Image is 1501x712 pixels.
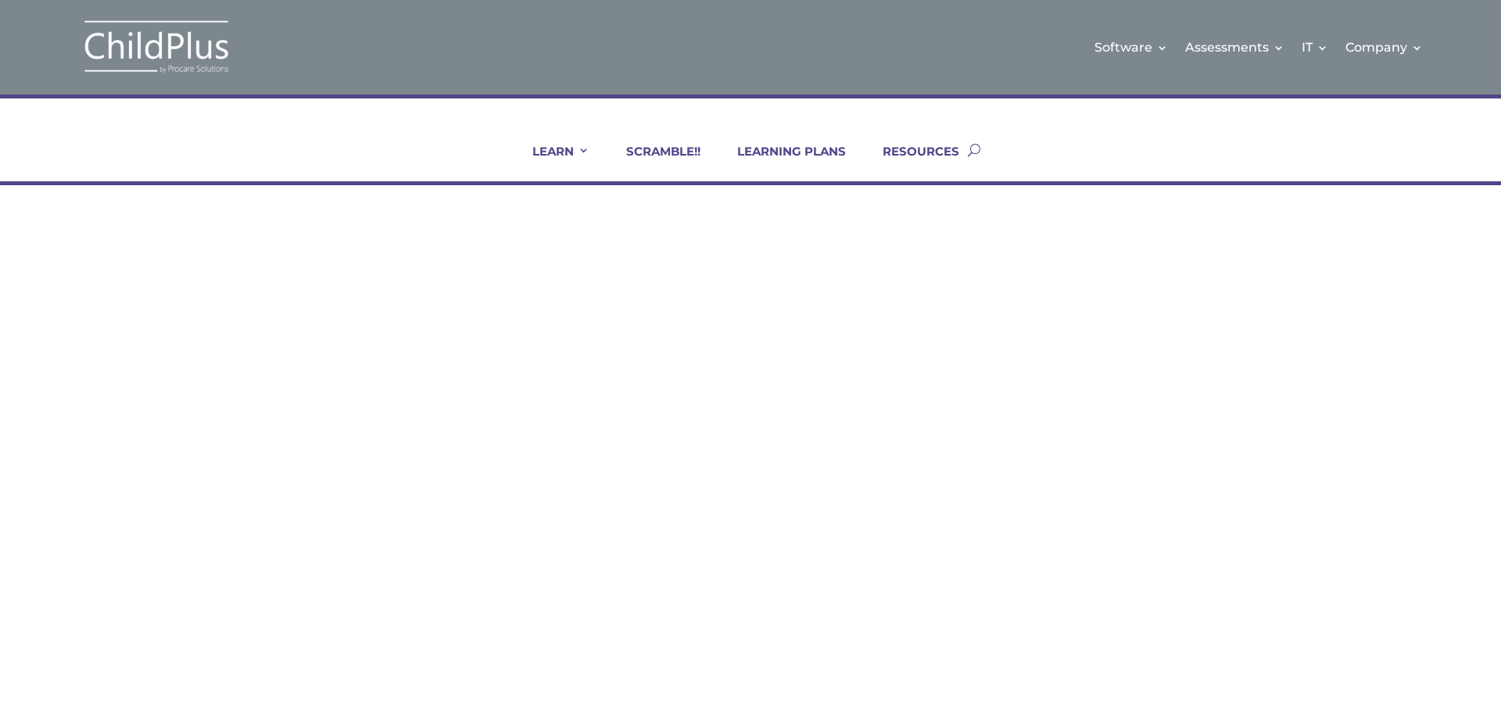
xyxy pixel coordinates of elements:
a: IT [1302,16,1328,79]
a: Company [1345,16,1423,79]
a: LEARNING PLANS [718,144,846,181]
a: LEARN [513,144,589,181]
a: SCRAMBLE!! [607,144,700,181]
a: Software [1094,16,1168,79]
a: Assessments [1185,16,1284,79]
a: RESOURCES [863,144,959,181]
